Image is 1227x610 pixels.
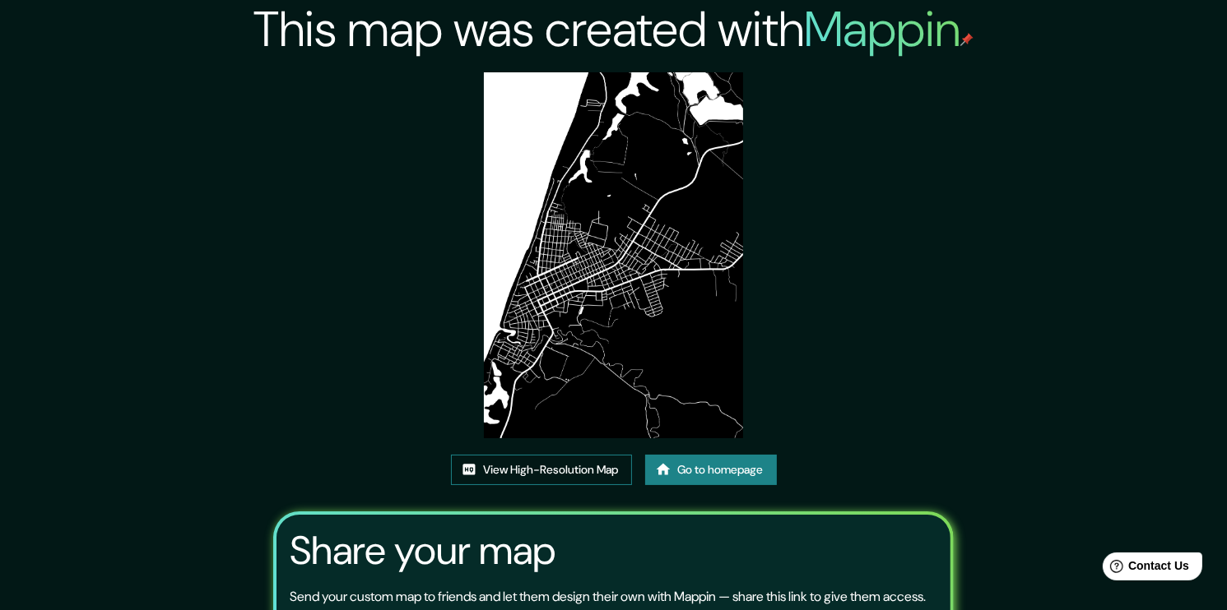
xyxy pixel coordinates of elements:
[484,72,743,438] img: created-map
[1081,546,1209,592] iframe: Help widget launcher
[290,528,555,574] h3: Share your map
[451,455,632,485] a: View High-Resolution Map
[645,455,777,485] a: Go to homepage
[960,33,974,46] img: mappin-pin
[290,587,926,607] p: Send your custom map to friends and let them design their own with Mappin — share this link to gi...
